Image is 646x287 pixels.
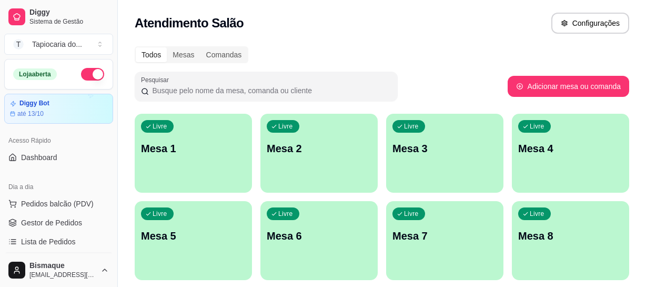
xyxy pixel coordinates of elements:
[4,258,113,283] button: Bismaque[EMAIL_ADDRESS][DOMAIN_NAME]
[13,39,24,50] span: T
[17,110,44,118] article: até 13/10
[386,201,503,280] button: LivreMesa 7
[21,217,82,228] span: Gestor de Pedidos
[392,141,497,156] p: Mesa 3
[4,214,113,231] a: Gestor de Pedidos
[530,210,544,218] p: Livre
[404,210,419,218] p: Livre
[32,39,82,50] div: Tapiocaria do ...
[29,17,109,26] span: Sistema de Gestão
[260,201,378,280] button: LivreMesa 6
[4,34,113,55] button: Select a team
[167,47,200,62] div: Mesas
[518,229,623,243] p: Mesa 8
[135,201,252,280] button: LivreMesa 5
[153,210,167,218] p: Livre
[136,47,167,62] div: Todos
[4,149,113,166] a: Dashboard
[200,47,248,62] div: Comandas
[153,122,167,131] p: Livre
[260,114,378,193] button: LivreMesa 2
[21,152,57,163] span: Dashboard
[512,114,629,193] button: LivreMesa 4
[149,85,391,96] input: Pesquisar
[4,132,113,149] div: Acesso Rápido
[19,100,49,107] article: Diggy Bot
[29,8,109,17] span: Diggy
[141,75,173,84] label: Pesquisar
[4,252,113,269] a: Salão / Mesas
[4,195,113,212] button: Pedidos balcão (PDV)
[4,233,113,250] a: Lista de Pedidos
[512,201,629,280] button: LivreMesa 8
[141,141,246,156] p: Mesa 1
[4,94,113,124] a: Diggy Botaté 13/10
[135,15,244,32] h2: Atendimento Salão
[404,122,419,131] p: Livre
[4,4,113,29] a: DiggySistema de Gestão
[135,114,252,193] button: LivreMesa 1
[278,210,293,218] p: Livre
[29,271,96,279] span: [EMAIL_ADDRESS][DOMAIN_NAME]
[81,68,104,81] button: Alterar Status
[141,229,246,243] p: Mesa 5
[551,13,629,34] button: Configurações
[29,261,96,271] span: Bismaque
[21,199,94,209] span: Pedidos balcão (PDV)
[4,179,113,195] div: Dia a dia
[530,122,544,131] p: Livre
[278,122,293,131] p: Livre
[21,236,76,247] span: Lista de Pedidos
[386,114,503,193] button: LivreMesa 3
[508,76,629,97] button: Adicionar mesa ou comanda
[392,229,497,243] p: Mesa 7
[267,229,371,243] p: Mesa 6
[13,68,57,80] div: Loja aberta
[267,141,371,156] p: Mesa 2
[518,141,623,156] p: Mesa 4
